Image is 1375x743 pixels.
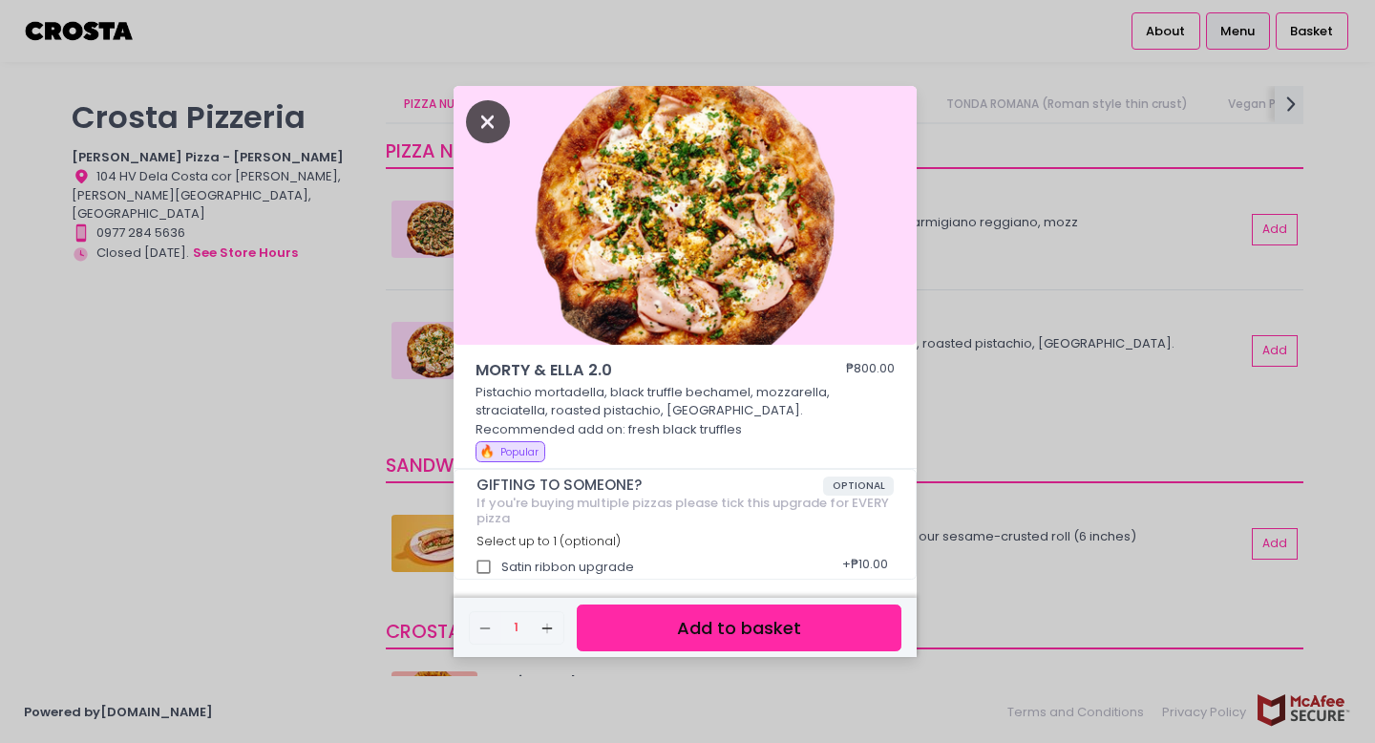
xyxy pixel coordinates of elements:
[479,442,495,460] span: 🔥
[836,549,894,585] div: + ₱10.00
[823,477,895,496] span: OPTIONAL
[500,445,539,459] span: Popular
[454,86,917,346] img: MORTY & ELLA 2.0
[476,533,621,549] span: Select up to 1 (optional)
[476,359,791,382] span: MORTY & ELLA 2.0
[476,383,896,439] p: Pistachio mortadella, black truffle bechamel, mozzarella, straciatella, roasted pistachio, [GEOGR...
[476,496,895,525] div: If you're buying multiple pizzas please tick this upgrade for EVERY pizza
[846,359,895,382] div: ₱800.00
[577,605,901,651] button: Add to basket
[476,477,823,494] span: GIFTING TO SOMEONE?
[466,111,510,130] button: Close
